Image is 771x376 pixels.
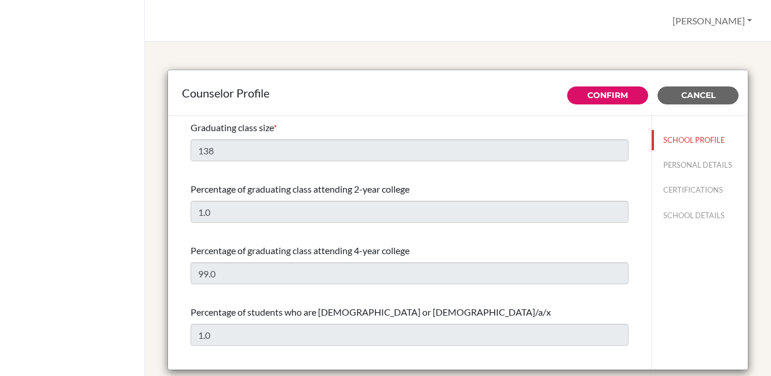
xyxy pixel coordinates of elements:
button: PERSONAL DETAILS [652,155,748,175]
span: Percentage of graduating class attending 2-year college [191,183,410,194]
button: SCHOOL PROFILE [652,130,748,150]
div: Counselor Profile [182,84,734,102]
span: Graduating class size [191,122,273,133]
span: Percentage of students who are [DEMOGRAPHIC_DATA] or [DEMOGRAPHIC_DATA]/a/x [191,306,551,317]
button: SCHOOL DETAILS [652,205,748,226]
button: CERTIFICATIONS [652,180,748,200]
span: Percentage of graduating class attending 4-year college [191,245,410,256]
button: [PERSON_NAME] [667,10,757,32]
